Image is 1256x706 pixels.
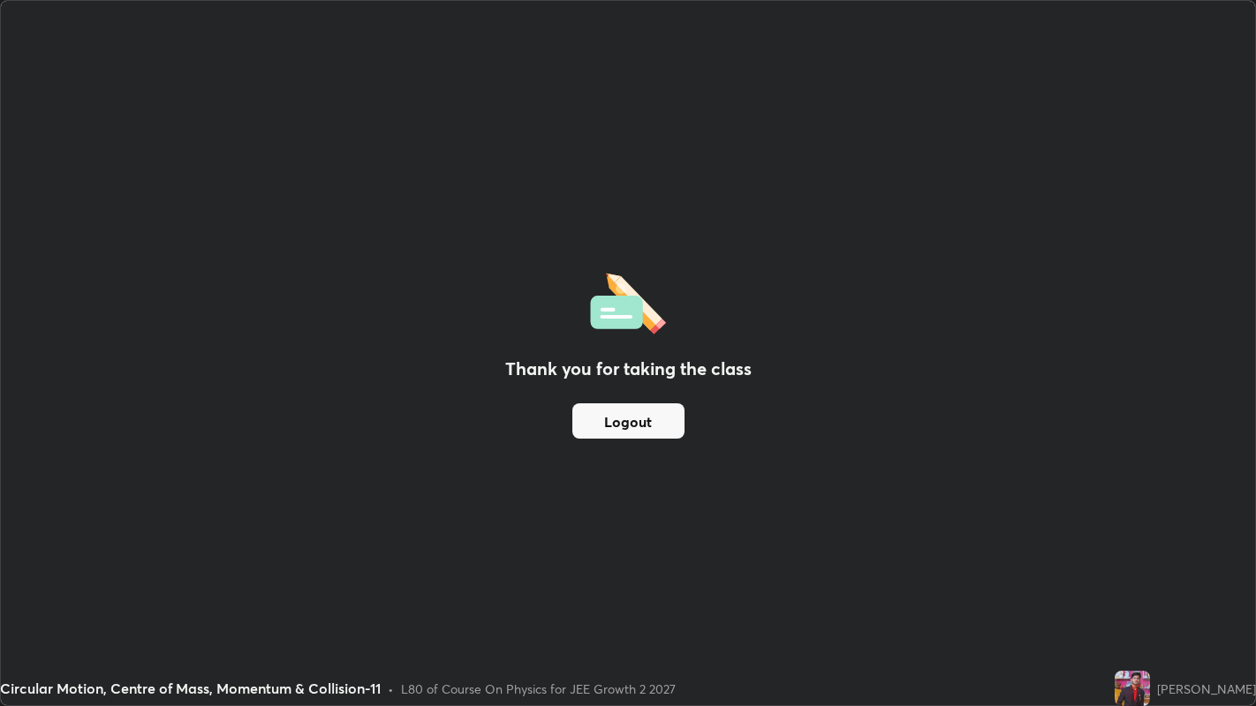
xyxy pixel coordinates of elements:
[388,680,394,698] div: •
[401,680,676,698] div: L80 of Course On Physics for JEE Growth 2 2027
[1115,671,1150,706] img: 62741a6fc56e4321a437aeefe8689af7.22033213_3
[1157,680,1256,698] div: [PERSON_NAME]
[572,403,685,439] button: Logout
[590,267,666,334] img: offlineFeedback.1438e8b3.svg
[505,356,752,382] h2: Thank you for taking the class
